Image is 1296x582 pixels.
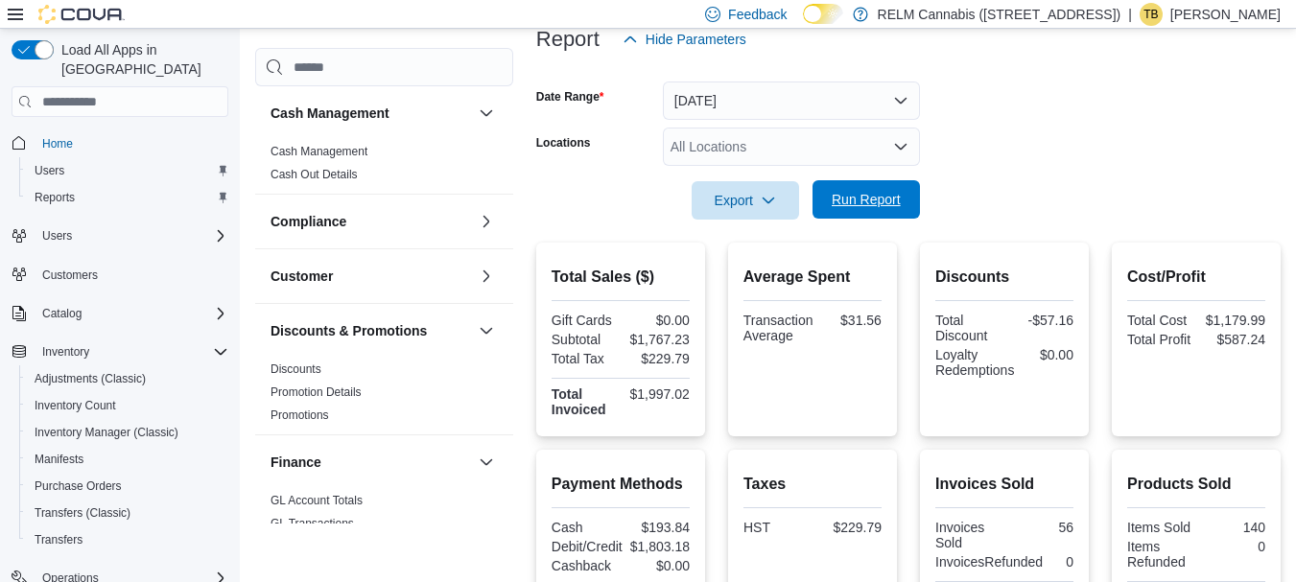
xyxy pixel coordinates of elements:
span: Purchase Orders [27,475,228,498]
a: Inventory Manager (Classic) [27,421,186,444]
div: $1,179.99 [1200,313,1265,328]
label: Date Range [536,89,604,105]
h2: Products Sold [1127,473,1265,496]
div: 0 [1200,539,1265,554]
span: Manifests [27,448,228,471]
h2: Invoices Sold [935,473,1073,496]
span: Inventory [42,344,89,360]
a: Promotion Details [271,385,362,399]
span: Transfers (Classic) [35,505,130,521]
button: Discounts & Promotions [271,321,471,340]
div: Cashback [552,558,617,573]
div: $193.84 [624,520,690,535]
button: Transfers [19,526,236,553]
button: Purchase Orders [19,473,236,500]
span: Inventory Manager (Classic) [35,425,178,440]
div: Total Tax [552,351,617,366]
span: Customers [42,268,98,283]
h3: Report [536,28,600,51]
span: Adjustments (Classic) [27,367,228,390]
span: Reports [35,190,75,205]
button: Customer [271,267,471,286]
span: Catalog [35,302,228,325]
a: Manifests [27,448,91,471]
span: Home [35,130,228,154]
h2: Discounts [935,266,1073,289]
label: Locations [536,135,591,151]
div: Total Cost [1127,313,1192,328]
button: Users [35,224,80,247]
button: Users [4,222,236,249]
span: GL Transactions [271,516,354,531]
a: Adjustments (Classic) [27,367,153,390]
span: Export [703,181,788,220]
div: Items Sold [1127,520,1192,535]
span: Users [35,224,228,247]
button: Cash Management [271,104,471,123]
button: Export [692,181,799,220]
span: Inventory Manager (Classic) [27,421,228,444]
div: $1,767.23 [624,332,690,347]
span: Load All Apps in [GEOGRAPHIC_DATA] [54,40,228,79]
button: Customers [4,261,236,289]
button: Inventory Count [19,392,236,419]
button: Transfers (Classic) [19,500,236,526]
button: Cash Management [475,102,498,125]
button: Manifests [19,446,236,473]
div: HST [743,520,809,535]
span: Adjustments (Classic) [35,371,146,386]
button: Finance [271,453,471,472]
div: $229.79 [624,351,690,366]
span: Purchase Orders [35,478,122,494]
span: Home [42,136,73,151]
button: Hide Parameters [615,20,754,58]
span: Catalog [42,306,82,321]
img: Cova [38,5,125,24]
button: Catalog [35,302,89,325]
input: Dark Mode [803,4,843,24]
a: Customers [35,264,106,287]
div: $587.24 [1200,332,1265,347]
div: $0.00 [624,313,690,328]
div: $229.79 [816,520,882,535]
button: Inventory [35,340,97,363]
div: Subtotal [552,332,617,347]
a: Users [27,159,72,182]
a: Transfers [27,528,90,551]
a: Purchase Orders [27,475,130,498]
h2: Average Spent [743,266,882,289]
div: -$57.16 [1008,313,1073,328]
span: Cash Management [271,144,367,159]
span: Manifests [35,452,83,467]
span: Hide Parameters [646,30,746,49]
span: Transfers [27,528,228,551]
span: Dark Mode [803,24,804,25]
a: Cash Management [271,145,367,158]
span: Users [42,228,72,244]
span: Inventory [35,340,228,363]
p: | [1128,3,1132,26]
div: Gift Cards [552,313,617,328]
p: RELM Cannabis ([STREET_ADDRESS]) [878,3,1121,26]
button: Inventory Manager (Classic) [19,419,236,446]
span: Inventory Count [35,398,116,413]
span: Users [35,163,64,178]
div: $0.00 [1022,347,1073,362]
button: Run Report [813,180,920,219]
div: $1,803.18 [630,539,690,554]
a: Discounts [271,362,321,376]
div: Items Refunded [1127,539,1192,570]
h3: Cash Management [271,104,389,123]
button: Inventory [4,338,236,365]
button: Home [4,128,236,156]
h3: Discounts & Promotions [271,321,427,340]
strong: Total Invoiced [552,386,606,417]
div: InvoicesRefunded [935,554,1043,570]
span: Promotion Details [271,384,362,400]
span: TB [1143,3,1158,26]
span: Feedback [728,5,787,24]
button: [DATE] [663,81,920,120]
div: $31.56 [820,313,881,328]
h2: Cost/Profit [1127,266,1265,289]
h2: Total Sales ($) [552,266,690,289]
